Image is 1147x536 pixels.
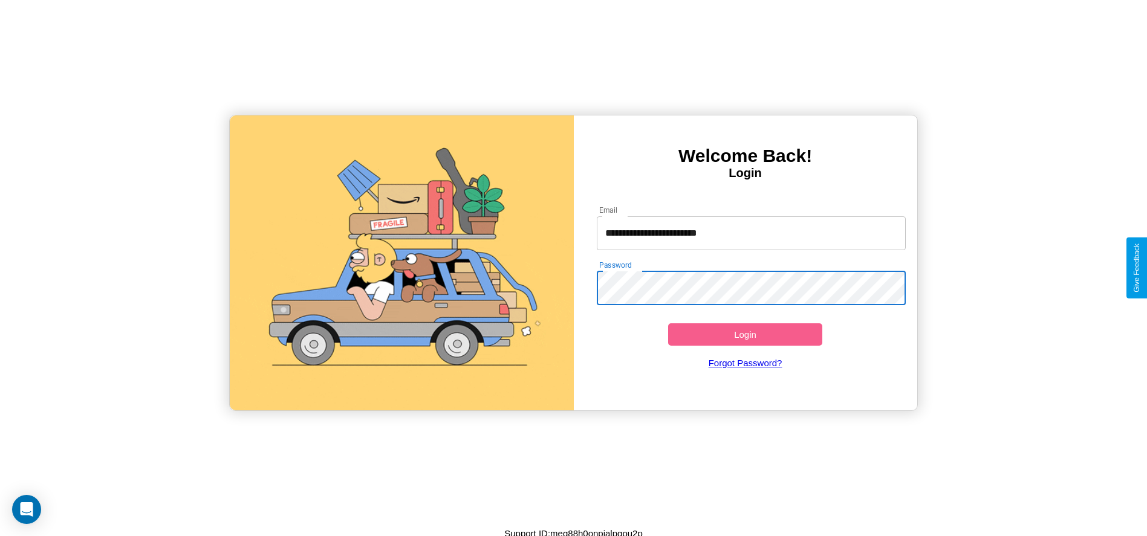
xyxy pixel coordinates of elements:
[599,260,631,270] label: Password
[574,166,917,180] h4: Login
[230,115,573,410] img: gif
[599,205,618,215] label: Email
[12,495,41,524] div: Open Intercom Messenger
[1132,244,1141,292] div: Give Feedback
[591,346,900,380] a: Forgot Password?
[574,146,917,166] h3: Welcome Back!
[668,323,823,346] button: Login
